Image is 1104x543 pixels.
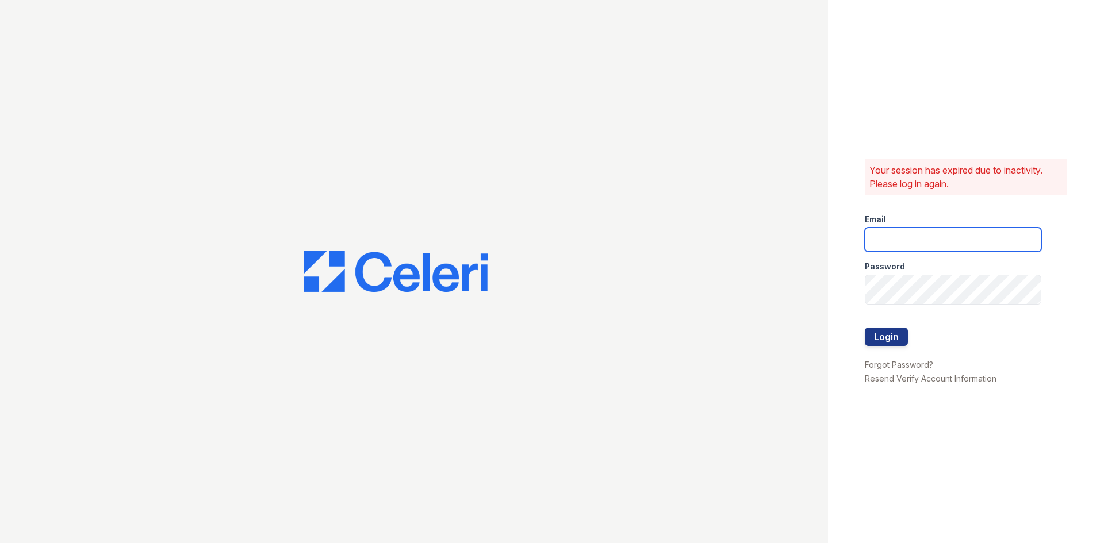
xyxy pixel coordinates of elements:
button: Login [865,328,908,346]
img: CE_Logo_Blue-a8612792a0a2168367f1c8372b55b34899dd931a85d93a1a3d3e32e68fde9ad4.png [304,251,488,292]
p: Your session has expired due to inactivity. Please log in again. [869,163,1063,191]
label: Email [865,214,886,225]
a: Forgot Password? [865,360,933,369]
a: Resend Verify Account Information [865,373,996,383]
label: Password [865,261,905,272]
